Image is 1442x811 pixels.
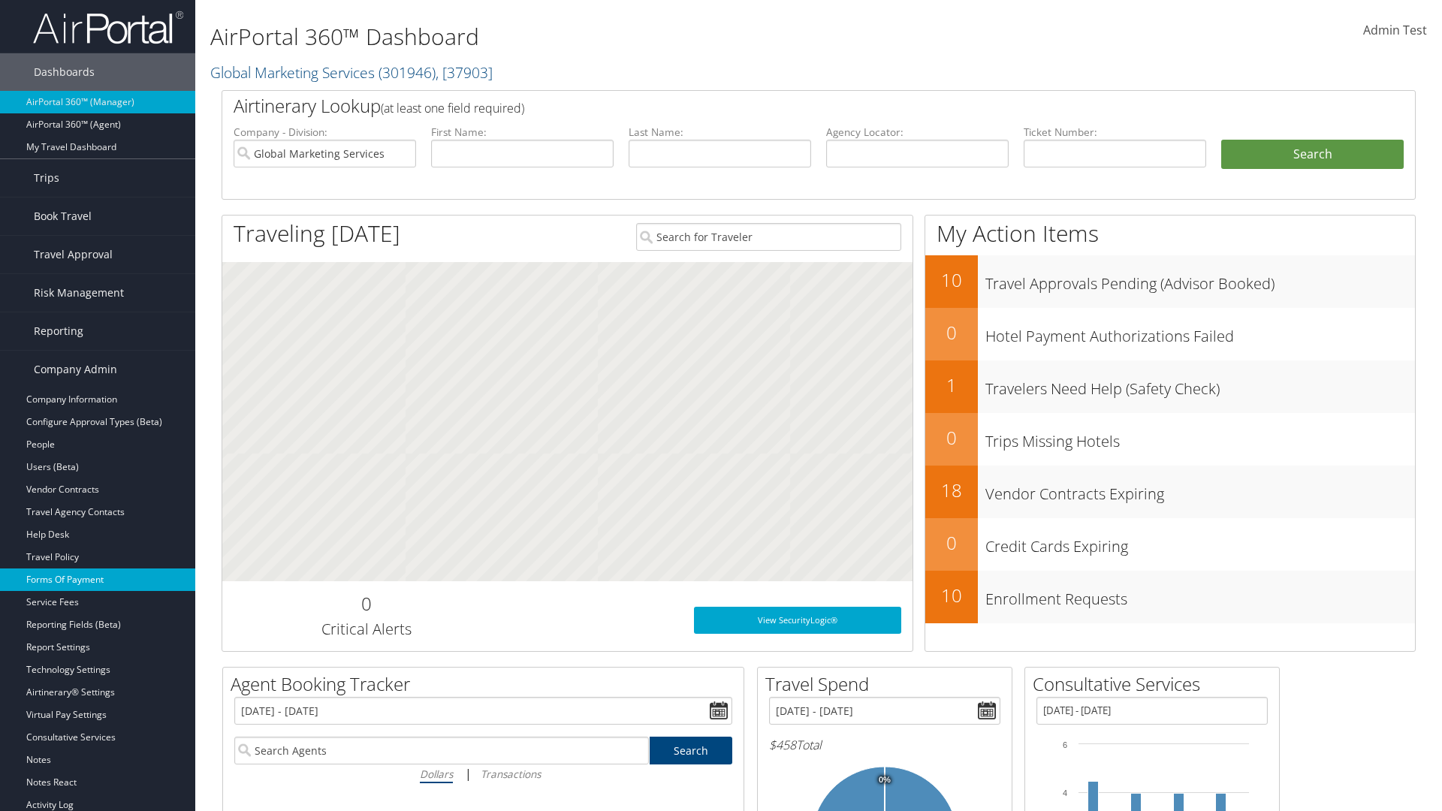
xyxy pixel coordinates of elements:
[985,529,1415,557] h3: Credit Cards Expiring
[925,267,978,293] h2: 10
[925,466,1415,518] a: 18Vendor Contracts Expiring
[234,737,649,764] input: Search Agents
[925,583,978,608] h2: 10
[1363,22,1427,38] span: Admin Test
[33,10,183,45] img: airportal-logo.png
[636,223,901,251] input: Search for Traveler
[210,62,493,83] a: Global Marketing Services
[925,320,978,345] h2: 0
[629,125,811,140] label: Last Name:
[769,737,796,753] span: $458
[925,413,1415,466] a: 0Trips Missing Hotels
[769,737,1000,753] h6: Total
[34,159,59,197] span: Trips
[925,372,978,398] h2: 1
[925,530,978,556] h2: 0
[34,197,92,235] span: Book Travel
[826,125,1009,140] label: Agency Locator:
[985,424,1415,452] h3: Trips Missing Hotels
[985,318,1415,347] h3: Hotel Payment Authorizations Failed
[879,776,891,785] tspan: 0%
[1024,125,1206,140] label: Ticket Number:
[925,571,1415,623] a: 10Enrollment Requests
[925,218,1415,249] h1: My Action Items
[481,767,541,781] i: Transactions
[925,518,1415,571] a: 0Credit Cards Expiring
[1221,140,1404,170] button: Search
[1363,8,1427,54] a: Admin Test
[34,53,95,91] span: Dashboards
[985,266,1415,294] h3: Travel Approvals Pending (Advisor Booked)
[34,274,124,312] span: Risk Management
[925,425,978,451] h2: 0
[420,767,453,781] i: Dollars
[34,351,117,388] span: Company Admin
[436,62,493,83] span: , [ 37903 ]
[1033,671,1279,697] h2: Consultative Services
[925,360,1415,413] a: 1Travelers Need Help (Safety Check)
[985,581,1415,610] h3: Enrollment Requests
[431,125,614,140] label: First Name:
[234,764,732,783] div: |
[985,476,1415,505] h3: Vendor Contracts Expiring
[34,236,113,273] span: Travel Approval
[925,255,1415,308] a: 10Travel Approvals Pending (Advisor Booked)
[765,671,1012,697] h2: Travel Spend
[379,62,436,83] span: ( 301946 )
[925,308,1415,360] a: 0Hotel Payment Authorizations Failed
[34,312,83,350] span: Reporting
[234,93,1305,119] h2: Airtinerary Lookup
[1063,788,1067,797] tspan: 4
[985,371,1415,399] h3: Travelers Need Help (Safety Check)
[234,619,499,640] h3: Critical Alerts
[234,125,416,140] label: Company - Division:
[234,218,400,249] h1: Traveling [DATE]
[1063,740,1067,749] tspan: 6
[694,607,901,634] a: View SecurityLogic®
[210,21,1021,53] h1: AirPortal 360™ Dashboard
[231,671,744,697] h2: Agent Booking Tracker
[234,591,499,617] h2: 0
[381,100,524,116] span: (at least one field required)
[925,478,978,503] h2: 18
[650,737,733,764] a: Search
